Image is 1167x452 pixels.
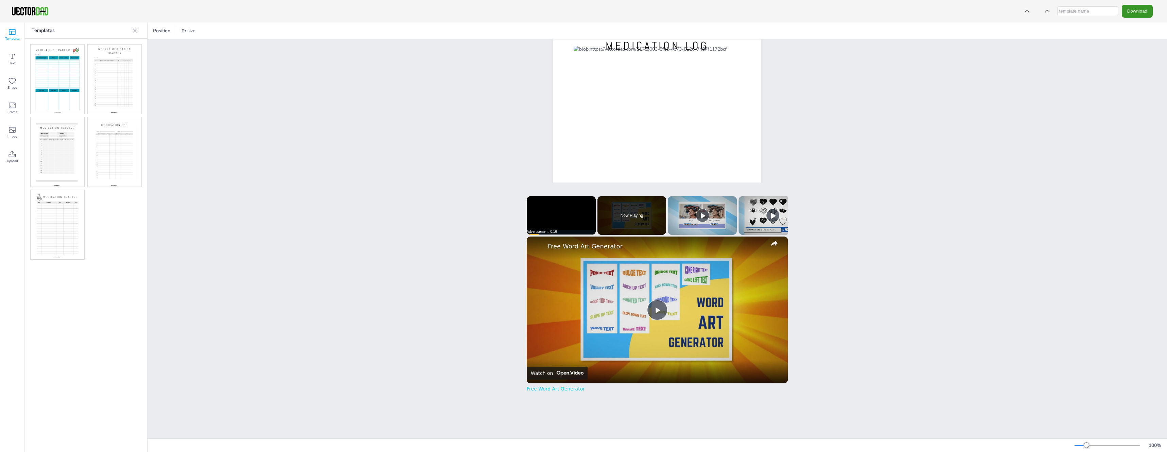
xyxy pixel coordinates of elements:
[88,45,141,114] img: med2.jpg
[621,213,643,218] span: Now Playing
[531,370,553,376] div: Watch on
[527,196,596,235] div: Video Player
[11,6,49,16] img: VectorDad-1.png
[9,60,16,66] span: Text
[1122,5,1153,17] button: Download
[527,237,788,383] div: Video Player
[1147,442,1163,449] div: 100 %
[1058,6,1118,16] input: template name
[647,300,667,320] button: Play Video
[31,190,84,259] img: med5.jpg
[31,45,84,114] img: med1.jpg
[548,243,765,250] a: Free Word Art Generator
[531,241,544,254] a: channel logo
[527,367,588,380] a: Watch on Open.Video
[554,371,583,376] img: Video channel logo
[527,230,596,233] div: Advertisement: 0:16
[768,237,780,249] button: share
[527,196,596,235] iframe: Advertisement
[152,28,172,34] span: Position
[696,209,709,222] button: Play
[32,22,130,39] p: Templates
[527,386,585,392] a: Free Word Art Generator
[7,109,17,115] span: Frame
[5,36,19,41] span: Template
[7,134,17,139] span: Image
[31,117,84,187] img: med3.jpg
[88,117,141,187] img: med4.jpg
[7,158,18,164] span: Upload
[179,25,198,36] button: Resize
[527,237,788,383] img: video of: Free Word Art Generator
[7,85,17,90] span: Shape
[606,39,709,53] span: MEDICATION LOG
[766,209,780,222] button: Play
